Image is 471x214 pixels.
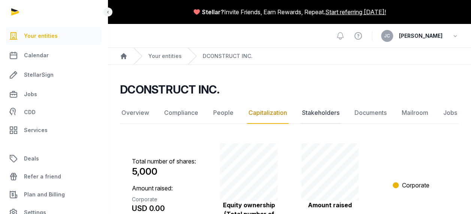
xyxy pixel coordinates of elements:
a: Calendar [6,46,102,64]
span: JC [384,34,390,38]
a: Capitalization [247,102,289,124]
a: Jobs [442,102,459,124]
nav: Tabs [120,102,459,124]
a: Deals [6,150,102,168]
p: Amount raised [301,201,359,210]
nav: Breadcrumb [108,48,471,65]
p: Amount raised: [132,184,204,214]
a: CDD [6,105,102,120]
span: Your entities [24,31,58,40]
a: StellarSign [6,66,102,84]
span: Services [24,126,48,135]
span: Refer a friend [24,172,61,181]
a: Services [6,121,102,139]
a: Documents [353,102,388,124]
a: Overview [120,102,151,124]
span: Stellar? [202,7,224,16]
a: Stakeholders [301,102,341,124]
a: People [212,102,235,124]
span: CDD [24,108,36,117]
a: Your entities [6,27,102,45]
a: Mailroom [400,102,430,124]
span: [PERSON_NAME] [399,31,443,40]
p: Total number of shares: [132,157,204,178]
div: Corporate [132,196,204,203]
div: USD 0.00 [132,203,204,214]
a: Plan and Billing [6,186,102,204]
a: Your entities [148,52,182,60]
a: Compliance [163,102,200,124]
span: Plan and Billing [24,190,65,199]
span: Deals [24,154,39,163]
span: StellarSign [24,70,54,79]
a: Jobs [6,85,102,103]
button: JC [381,30,393,42]
span: Calendar [24,51,49,60]
span: Jobs [24,90,37,99]
a: Refer a friend [6,168,102,186]
span: 5,000 [132,166,157,177]
iframe: Chat Widget [336,127,471,214]
a: DCONSTRUCT INC. [203,52,253,60]
a: Start referring [DATE]! [325,7,386,16]
h2: DCONSTRUCT INC. [120,83,219,96]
